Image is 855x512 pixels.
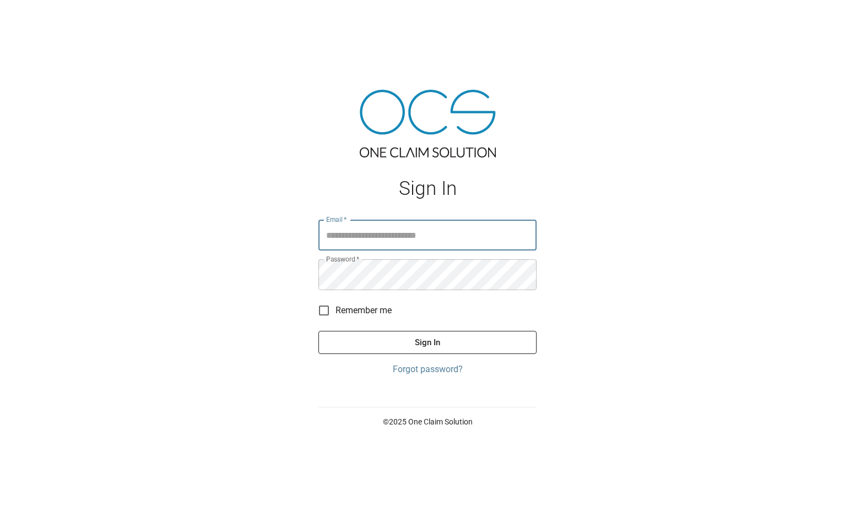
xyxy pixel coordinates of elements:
[326,215,347,224] label: Email
[360,90,496,157] img: ocs-logo-tra.png
[326,254,359,264] label: Password
[318,177,537,200] h1: Sign In
[318,416,537,427] p: © 2025 One Claim Solution
[335,304,392,317] span: Remember me
[13,7,57,29] img: ocs-logo-white-transparent.png
[318,331,537,354] button: Sign In
[318,363,537,376] a: Forgot password?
